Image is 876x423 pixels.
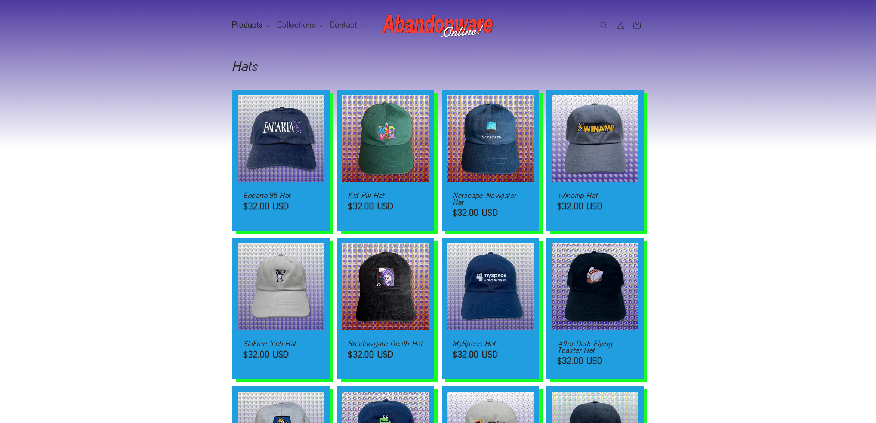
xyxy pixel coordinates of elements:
summary: Search [596,17,612,34]
a: Abandonware [379,7,497,43]
summary: Contact [326,17,367,33]
span: Products [232,22,263,28]
a: Encarta'95 Hat [244,192,318,199]
a: Netscape Navigator Hat [453,192,528,205]
img: Abandonware [382,10,494,40]
a: Winamp Hat [558,192,632,199]
summary: Collections [273,17,326,33]
span: Contact [330,22,357,28]
summary: Products [228,17,273,33]
span: Collections [278,22,316,28]
a: After Dark Flying Toaster Hat [558,340,632,353]
a: Shadowgate Death Hat [348,340,423,347]
a: SkiFree Yeti Hat [244,340,318,347]
a: Kid Pix Hat [348,192,423,199]
a: MySpace Hat [453,340,528,347]
h1: Hats [232,60,644,72]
